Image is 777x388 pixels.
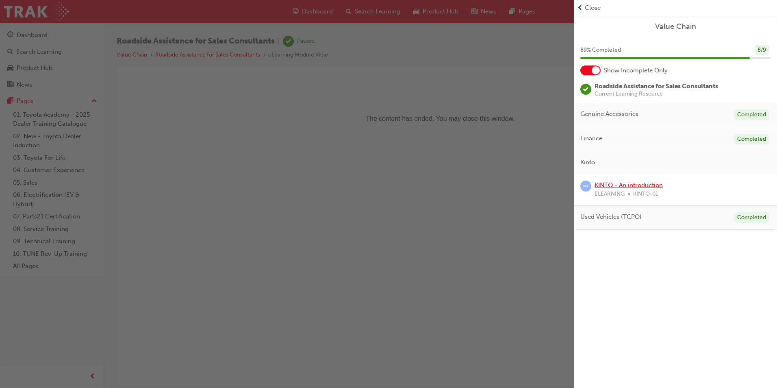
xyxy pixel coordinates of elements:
[580,109,638,119] span: Genuine Accessories
[580,212,642,222] span: Used Vehicles (TCPO)
[580,158,595,167] span: Kinto
[580,84,591,95] span: learningRecordVerb_PASS-icon
[580,181,591,192] span: learningRecordVerb_ATTEMPT-icon
[580,22,770,31] a: Value Chain
[3,7,631,43] p: The content has ended. You may close this window.
[580,134,602,143] span: Finance
[604,66,668,75] span: Show Incomplete Only
[595,190,625,199] span: ELEARNING
[755,45,769,56] div: 8 / 9
[580,46,621,55] span: 89 % Completed
[734,212,769,223] div: Completed
[595,91,718,97] span: Current Learning Resource
[633,190,658,199] span: KINTO-01
[585,3,601,13] span: Close
[734,134,769,145] div: Completed
[577,3,583,13] span: prev-icon
[734,109,769,120] div: Completed
[595,83,718,90] span: Roadside Assistance for Sales Consultants
[595,181,663,189] a: KINTO - An introduction
[577,3,774,13] button: prev-iconClose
